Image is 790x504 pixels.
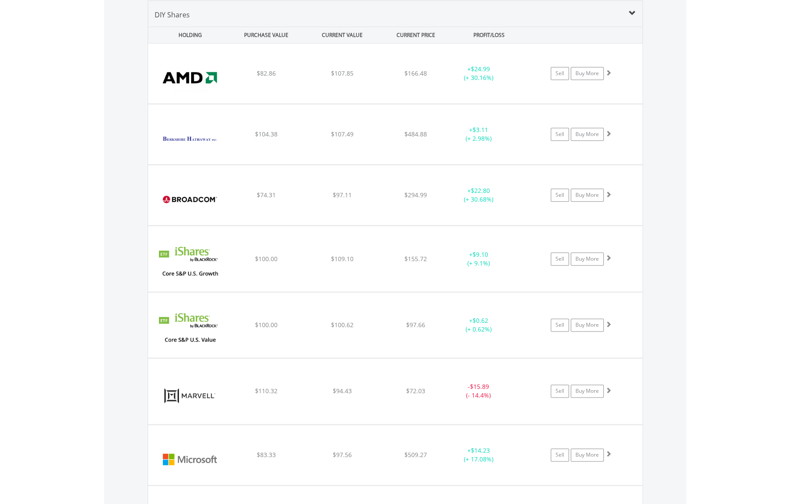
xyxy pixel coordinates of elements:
span: $166.48 [404,69,427,77]
img: EQU.US.BRKB.png [152,115,227,162]
img: EQU.US.AVGO.png [152,176,227,223]
a: Sell [551,448,569,461]
a: Sell [551,385,569,398]
div: CURRENT PRICE [381,27,450,43]
span: $24.99 [471,65,490,73]
span: $107.85 [331,69,354,77]
a: Buy More [571,67,604,80]
span: $72.03 [406,387,425,395]
div: PROFIT/LOSS [452,27,526,43]
span: $294.99 [404,191,427,199]
div: - (- 14.4%) [446,382,512,400]
span: $484.88 [404,130,427,138]
span: $110.32 [255,387,277,395]
span: $9.10 [473,250,488,259]
a: Sell [551,318,569,332]
span: $97.11 [333,191,352,199]
a: Sell [551,128,569,141]
span: $100.00 [255,321,277,329]
a: Buy More [571,128,604,141]
div: HOLDING [149,27,228,43]
span: $14.23 [471,446,490,454]
span: DIY Shares [155,10,190,20]
span: $509.27 [404,451,427,459]
a: Buy More [571,385,604,398]
a: Sell [551,189,569,202]
span: $97.66 [406,321,425,329]
img: EQU.US.IUSG.png [152,237,227,289]
span: $104.38 [255,130,277,138]
div: PURCHASE VALUE [229,27,304,43]
div: + (+ 2.98%) [446,126,512,143]
span: $15.89 [470,382,489,391]
span: $3.11 [473,126,488,134]
div: + (+ 17.08%) [446,446,512,464]
span: $155.72 [404,255,427,263]
span: $94.43 [333,387,352,395]
img: EQU.US.AMD.png [152,54,227,101]
a: Sell [551,67,569,80]
a: Buy More [571,252,604,265]
span: $97.56 [333,451,352,459]
div: + (+ 9.1%) [446,250,512,268]
span: $0.62 [473,316,488,325]
span: $22.80 [471,186,490,195]
a: Buy More [571,189,604,202]
img: EQU.US.IUSV.png [152,303,227,355]
span: $107.49 [331,130,354,138]
span: $100.00 [255,255,277,263]
span: $83.33 [256,451,275,459]
span: $100.62 [331,321,354,329]
a: Sell [551,252,569,265]
a: Buy More [571,448,604,461]
span: $74.31 [256,191,275,199]
div: + (+ 30.68%) [446,186,512,204]
span: $109.10 [331,255,354,263]
div: + (+ 0.62%) [446,316,512,334]
span: $82.86 [256,69,275,77]
div: + (+ 30.16%) [446,65,512,82]
img: EQU.US.MSFT.png [152,436,227,483]
img: EQU.US.MRVL.png [152,369,227,421]
a: Buy More [571,318,604,332]
div: CURRENT VALUE [305,27,380,43]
